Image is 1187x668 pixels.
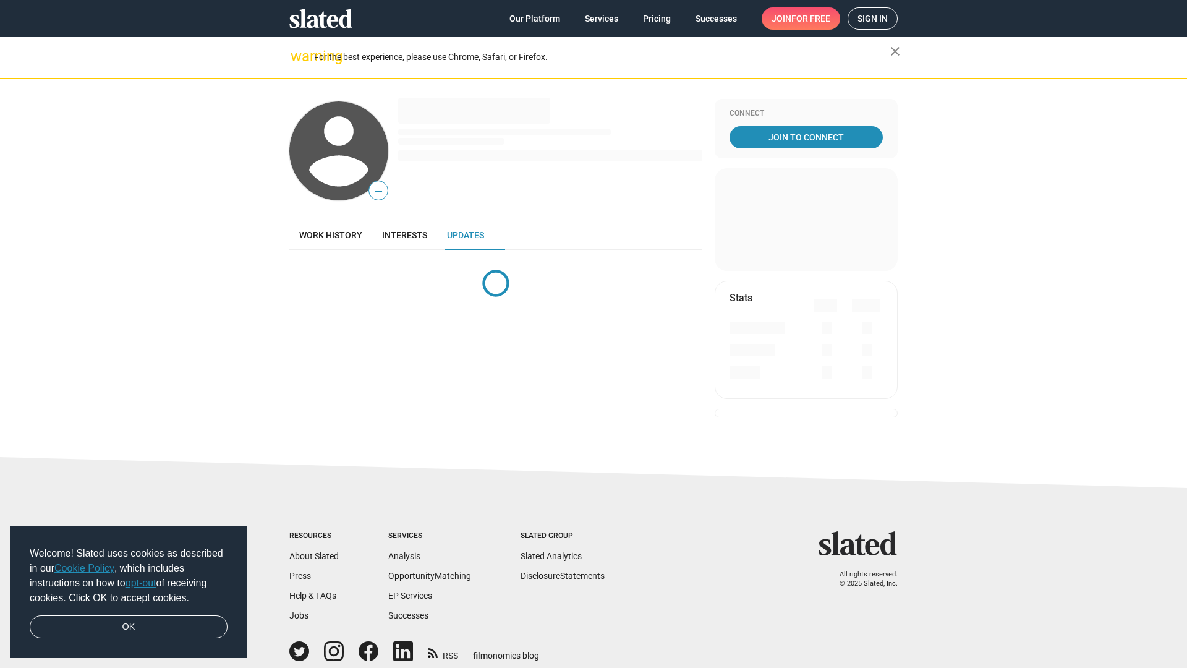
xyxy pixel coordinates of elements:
span: Welcome! Slated uses cookies as described in our , which includes instructions on how to of recei... [30,546,228,606]
span: Our Platform [509,7,560,30]
mat-card-title: Stats [730,291,752,304]
a: filmonomics blog [473,640,539,662]
div: For the best experience, please use Chrome, Safari, or Firefox. [314,49,890,66]
a: RSS [428,643,458,662]
span: film [473,651,488,661]
span: Pricing [643,7,671,30]
mat-icon: close [888,44,903,59]
a: Updates [437,220,494,250]
a: Work history [289,220,372,250]
span: Successes [696,7,737,30]
a: Sign in [848,7,898,30]
a: Analysis [388,551,420,561]
a: Join To Connect [730,126,883,148]
div: Services [388,531,471,541]
a: EP Services [388,591,432,601]
a: About Slated [289,551,339,561]
a: DisclosureStatements [521,571,605,581]
span: Services [585,7,618,30]
a: Successes [686,7,747,30]
a: Interests [372,220,437,250]
a: Successes [388,610,428,620]
div: Connect [730,109,883,119]
a: Help & FAQs [289,591,336,601]
span: Sign in [857,8,888,29]
a: OpportunityMatching [388,571,471,581]
a: Services [575,7,628,30]
a: dismiss cookie message [30,615,228,639]
a: Pricing [633,7,681,30]
mat-icon: warning [291,49,305,64]
span: Join To Connect [732,126,880,148]
span: for free [791,7,830,30]
span: Work history [299,230,362,240]
div: Resources [289,531,339,541]
span: Interests [382,230,427,240]
span: Join [772,7,830,30]
a: Cookie Policy [54,563,114,573]
a: Press [289,571,311,581]
span: Updates [447,230,484,240]
a: Slated Analytics [521,551,582,561]
div: Slated Group [521,531,605,541]
span: — [369,183,388,199]
a: Jobs [289,610,308,620]
a: Our Platform [500,7,570,30]
p: All rights reserved. © 2025 Slated, Inc. [827,570,898,588]
div: cookieconsent [10,526,247,659]
a: Joinfor free [762,7,840,30]
a: opt-out [126,578,156,588]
